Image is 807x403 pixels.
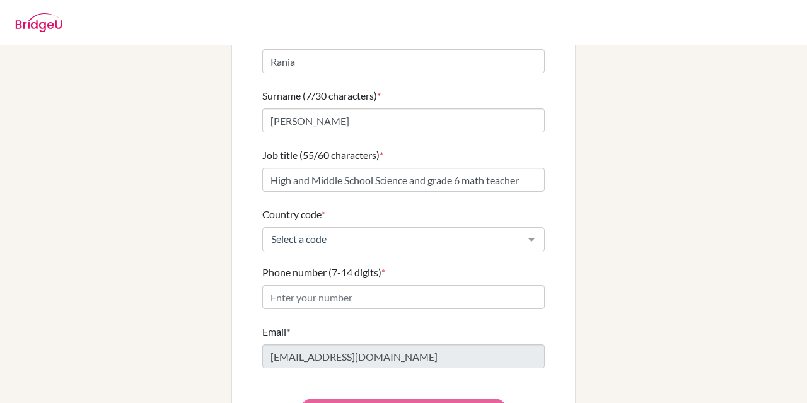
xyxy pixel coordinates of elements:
[262,168,545,192] input: Enter your job title
[262,148,383,163] label: Job title (55/60 characters)
[262,207,325,222] label: Country code
[15,13,62,32] img: BridgeU logo
[262,49,545,73] input: Enter your first name
[268,233,519,245] span: Select a code
[262,324,290,339] label: Email*
[262,265,385,280] label: Phone number (7-14 digits)
[262,285,545,309] input: Enter your number
[262,88,381,103] label: Surname (7/30 characters)
[262,108,545,132] input: Enter your surname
